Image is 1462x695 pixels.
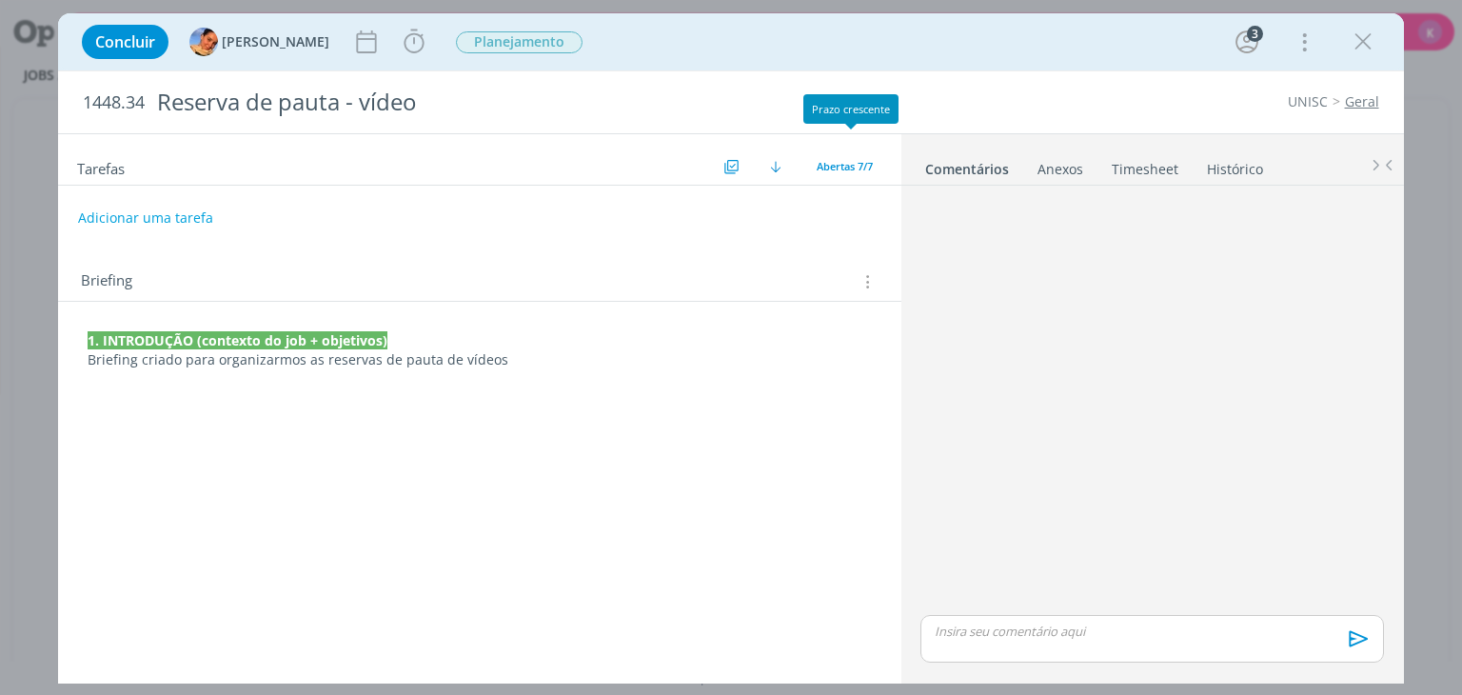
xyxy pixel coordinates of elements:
[924,151,1010,179] a: Comentários
[817,159,873,173] span: Abertas 7/7
[1037,160,1083,179] div: Anexos
[803,94,899,124] div: Prazo crescente
[456,31,583,53] span: Planejamento
[81,269,132,294] span: Briefing
[1345,92,1379,110] a: Geral
[189,28,218,56] img: L
[770,161,781,172] img: arrow-down.svg
[88,331,387,349] strong: 1. INTRODUÇÃO (contexto do job + objetivos)
[1206,151,1264,179] a: Histórico
[82,25,168,59] button: Concluir
[1111,151,1179,179] a: Timesheet
[222,35,329,49] span: [PERSON_NAME]
[1288,92,1328,110] a: UNISC
[455,30,583,54] button: Planejamento
[88,350,871,369] p: Briefing criado para organizarmos as reservas de pauta de vídeos
[95,34,155,50] span: Concluir
[77,201,214,235] button: Adicionar uma tarefa
[1232,27,1262,57] button: 3
[77,155,125,178] span: Tarefas
[58,13,1403,684] div: dialog
[148,79,831,126] div: Reserva de pauta - vídeo
[83,92,145,113] span: 1448.34
[189,28,329,56] button: L[PERSON_NAME]
[1247,26,1263,42] div: 3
